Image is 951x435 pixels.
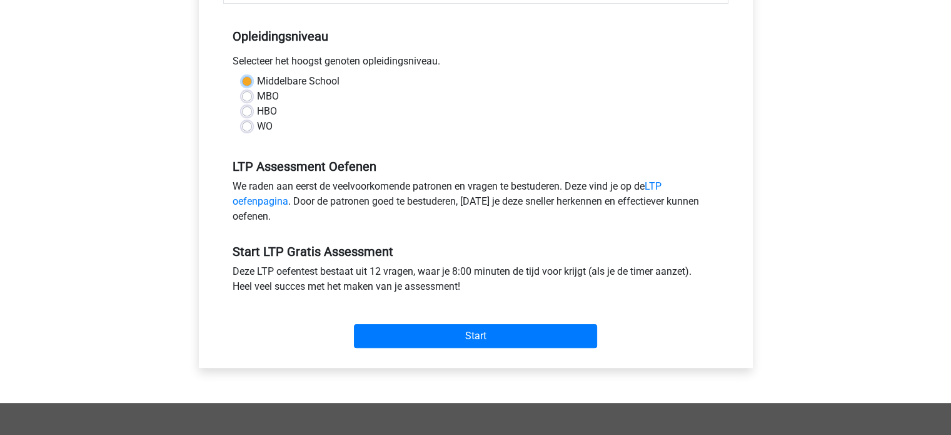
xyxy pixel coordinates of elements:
[257,89,279,104] label: MBO
[223,54,728,74] div: Selecteer het hoogst genoten opleidingsniveau.
[223,264,728,299] div: Deze LTP oefentest bestaat uit 12 vragen, waar je 8:00 minuten de tijd voor krijgt (als je de tim...
[233,159,719,174] h5: LTP Assessment Oefenen
[257,119,273,134] label: WO
[354,324,597,348] input: Start
[257,74,340,89] label: Middelbare School
[257,104,277,119] label: HBO
[233,24,719,49] h5: Opleidingsniveau
[223,179,728,229] div: We raden aan eerst de veelvoorkomende patronen en vragen te bestuderen. Deze vind je op de . Door...
[233,244,719,259] h5: Start LTP Gratis Assessment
